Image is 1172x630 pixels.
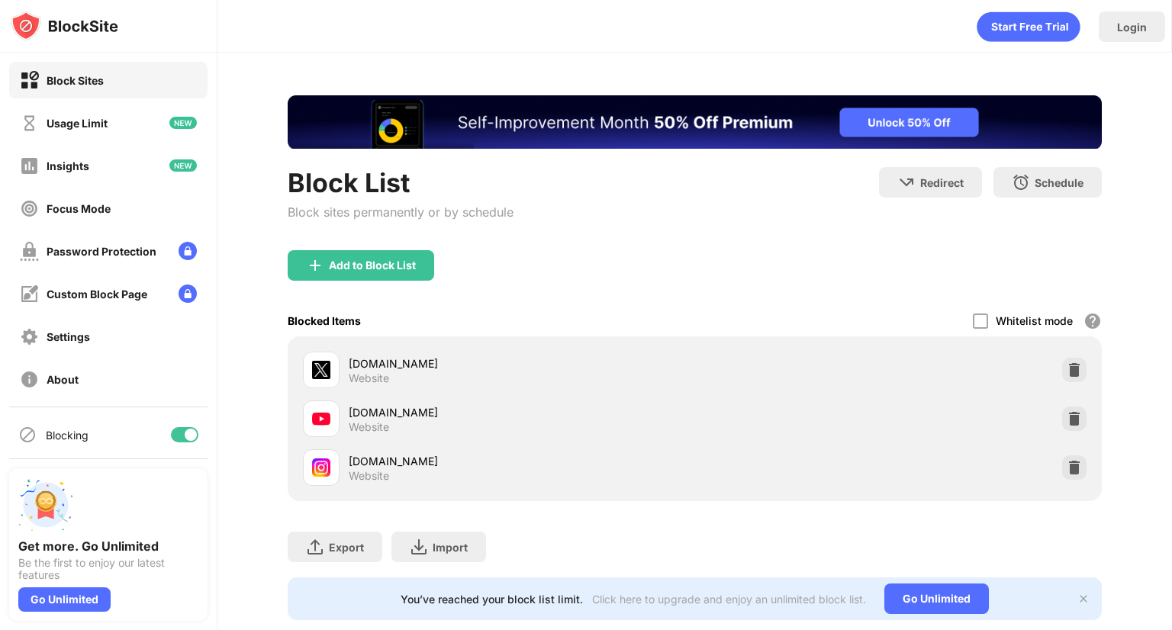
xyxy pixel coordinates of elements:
[329,259,416,272] div: Add to Block List
[1077,593,1090,605] img: x-button.svg
[20,327,39,346] img: settings-off.svg
[47,373,79,386] div: About
[349,453,694,469] div: [DOMAIN_NAME]
[996,314,1073,327] div: Whitelist mode
[329,541,364,554] div: Export
[592,593,866,606] div: Click here to upgrade and enjoy an unlimited block list.
[169,117,197,129] img: new-icon.svg
[433,541,468,554] div: Import
[349,404,694,420] div: [DOMAIN_NAME]
[349,469,389,483] div: Website
[47,245,156,258] div: Password Protection
[18,426,37,444] img: blocking-icon.svg
[47,330,90,343] div: Settings
[20,71,39,90] img: block-on.svg
[977,11,1080,42] div: animation
[179,284,197,303] img: lock-menu.svg
[18,587,111,612] div: Go Unlimited
[1035,176,1083,189] div: Schedule
[169,159,197,172] img: new-icon.svg
[288,204,514,220] div: Block sites permanently or by schedule
[884,583,989,614] div: Go Unlimited
[349,420,389,434] div: Website
[20,114,39,133] img: time-usage-off.svg
[47,74,104,87] div: Block Sites
[11,11,118,41] img: logo-blocksite.svg
[349,355,694,371] div: [DOMAIN_NAME]
[20,284,39,304] img: customize-block-page-off.svg
[46,429,89,442] div: Blocking
[312,361,330,379] img: favicons
[288,167,514,198] div: Block List
[18,557,198,581] div: Be the first to enjoy our latest features
[179,242,197,260] img: lock-menu.svg
[20,370,39,389] img: about-off.svg
[312,458,330,477] img: favicons
[288,314,361,327] div: Blocked Items
[18,538,198,554] div: Get more. Go Unlimited
[20,156,39,175] img: insights-off.svg
[920,176,964,189] div: Redirect
[18,477,73,532] img: push-unlimited.svg
[20,242,39,261] img: password-protection-off.svg
[1117,21,1147,34] div: Login
[47,117,108,130] div: Usage Limit
[288,95,1102,149] iframe: Banner
[47,202,111,215] div: Focus Mode
[312,410,330,428] img: favicons
[47,288,147,301] div: Custom Block Page
[20,199,39,218] img: focus-off.svg
[349,371,389,385] div: Website
[47,159,89,172] div: Insights
[401,593,583,606] div: You’ve reached your block list limit.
